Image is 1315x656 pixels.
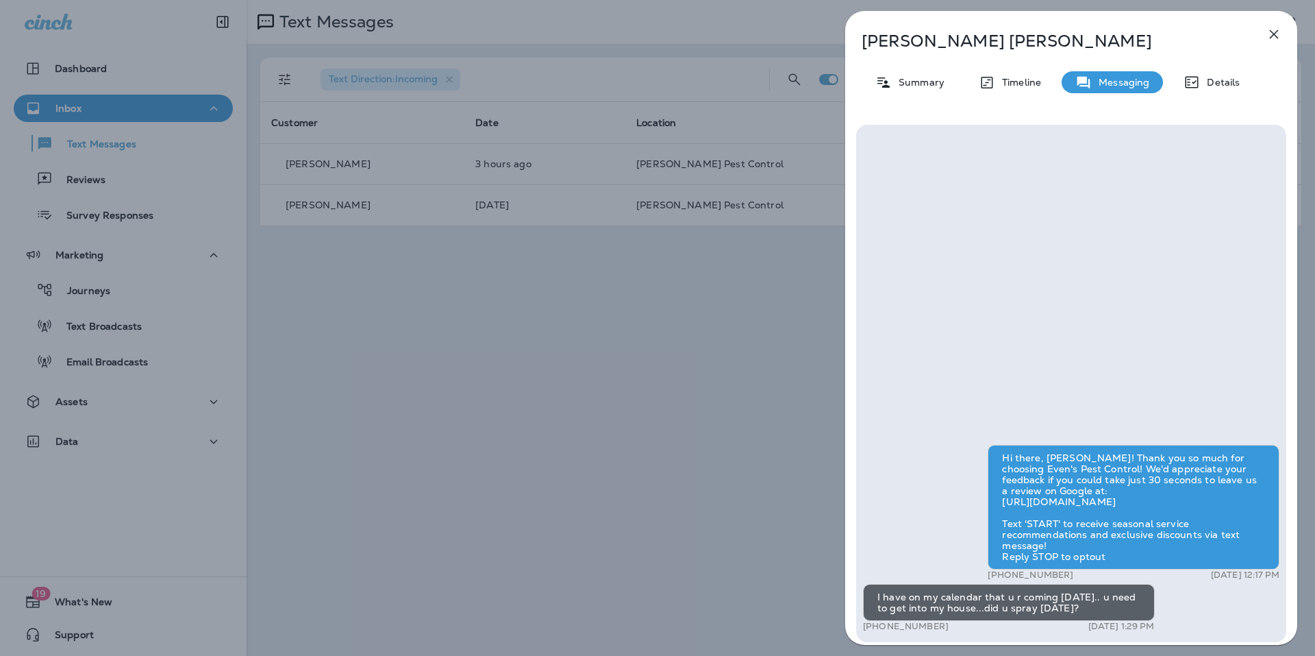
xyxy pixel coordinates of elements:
[862,32,1236,51] p: [PERSON_NAME] [PERSON_NAME]
[1211,570,1279,581] p: [DATE] 12:17 PM
[863,584,1155,621] div: I have on my calendar that u r coming [DATE].. u need to get into my house...did u spray [DATE]?
[1092,77,1149,88] p: Messaging
[863,621,949,632] p: [PHONE_NUMBER]
[1200,77,1240,88] p: Details
[988,445,1279,570] div: Hi there, [PERSON_NAME]! Thank you so much for choosing Even's Pest Control! We'd appreciate your...
[1088,621,1155,632] p: [DATE] 1:29 PM
[988,570,1073,581] p: [PHONE_NUMBER]
[892,77,944,88] p: Summary
[995,77,1041,88] p: Timeline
